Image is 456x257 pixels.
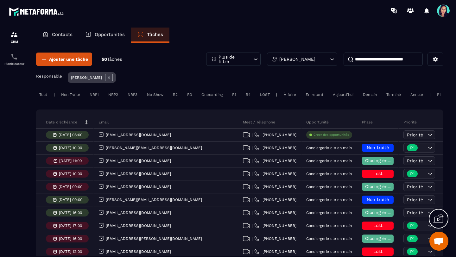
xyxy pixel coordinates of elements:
[254,236,296,241] a: [PHONE_NUMBER]
[281,91,299,98] div: À faire
[9,6,66,17] img: logo
[276,92,277,97] p: |
[306,223,352,228] p: Conciergerie clé en main
[410,223,415,228] p: P1
[254,249,296,254] a: [PHONE_NUMBER]
[2,26,27,48] a: formationformationCRM
[254,184,296,189] a: [PHONE_NUMBER]
[10,53,18,60] img: scheduler
[98,120,109,125] p: Email
[147,32,163,37] p: Tâches
[107,57,122,62] span: Tâches
[306,146,352,150] p: Conciergerie clé en main
[59,236,82,241] p: [DATE] 16:00
[373,171,383,176] span: Lost
[373,223,383,228] span: Lost
[302,91,326,98] div: En retard
[330,91,357,98] div: Aujourd'hui
[410,146,415,150] p: P1
[306,197,352,202] p: Conciergerie clé en main
[46,120,77,125] p: Date d’échéance
[306,185,352,189] p: Conciergerie clé en main
[79,28,131,43] a: Opportunités
[2,48,27,70] a: schedulerschedulerPlanificateur
[306,159,352,163] p: Conciergerie clé en main
[170,91,181,98] div: R2
[36,28,79,43] a: Contacts
[365,184,401,189] span: Closing en cours
[407,158,423,163] span: Priorité
[254,145,296,150] a: [PHONE_NUMBER]
[86,91,102,98] div: NRP1
[59,223,82,228] p: [DATE] 17:00
[36,74,65,78] p: Responsable :
[254,158,296,163] a: [PHONE_NUMBER]
[306,120,329,125] p: Opportunité
[102,56,122,62] p: 50
[252,197,253,202] span: |
[243,91,254,98] div: R4
[59,210,82,215] p: [DATE] 16:00
[254,223,296,228] a: [PHONE_NUMBER]
[252,159,253,163] span: |
[365,236,401,241] span: Closing en cours
[124,91,141,98] div: NRP3
[407,210,423,215] span: Priorité
[403,120,417,125] p: Priorité
[373,249,383,254] span: Lost
[383,91,404,98] div: Terminé
[252,223,253,228] span: |
[52,32,73,37] p: Contacts
[59,172,82,176] p: [DATE] 10:00
[131,28,169,43] a: Tâches
[360,91,380,98] div: Demain
[95,32,125,37] p: Opportunités
[313,133,349,137] p: Créer des opportunités
[429,232,448,251] div: Ouvrir le chat
[254,210,296,215] a: [PHONE_NUMBER]
[434,91,444,98] div: P1
[2,62,27,66] p: Planificateur
[59,185,82,189] p: [DATE] 09:00
[257,91,273,98] div: LOST
[58,91,83,98] div: Non Traité
[429,92,431,97] p: |
[254,132,296,137] a: [PHONE_NUMBER]
[252,185,253,189] span: |
[71,75,102,80] p: [PERSON_NAME]
[2,40,27,43] p: CRM
[252,236,253,241] span: |
[306,249,352,254] p: Conciergerie clé en main
[365,210,401,215] span: Closing en cours
[407,91,426,98] div: Annulé
[407,184,423,189] span: Priorité
[365,158,401,163] span: Closing en cours
[306,236,352,241] p: Conciergerie clé en main
[407,132,423,137] span: Priorité
[252,133,253,137] span: |
[36,91,50,98] div: Tout
[198,91,226,98] div: Onboarding
[362,120,373,125] p: Phase
[59,249,82,254] p: [DATE] 12:00
[243,120,275,125] p: Meet / Téléphone
[252,146,253,150] span: |
[10,31,18,38] img: formation
[144,91,167,98] div: No Show
[252,172,253,176] span: |
[367,145,389,150] span: Non traité
[218,55,246,64] p: Plus de filtre
[59,133,82,137] p: [DATE] 08:00
[105,91,121,98] div: NRP2
[306,210,352,215] p: Conciergerie clé en main
[252,210,253,215] span: |
[279,57,315,61] p: [PERSON_NAME]
[407,197,423,202] span: Priorité
[36,53,92,66] button: Ajouter une tâche
[410,249,415,254] p: P1
[59,197,82,202] p: [DATE] 09:00
[252,249,253,254] span: |
[54,92,55,97] p: |
[229,91,239,98] div: R1
[254,197,296,202] a: [PHONE_NUMBER]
